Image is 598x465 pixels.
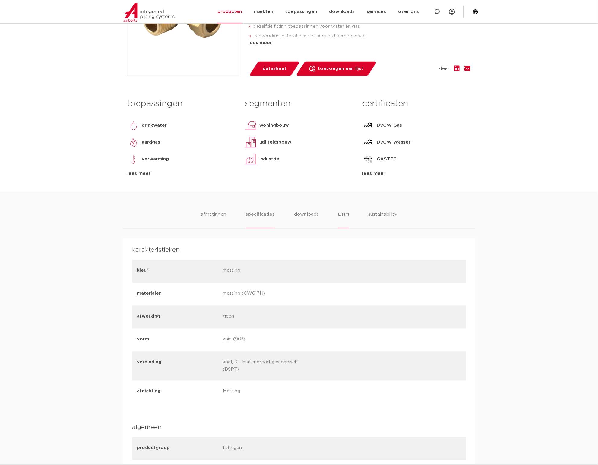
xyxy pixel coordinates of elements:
img: verwarming [128,153,140,165]
p: materialen [137,290,218,297]
img: drinkwater [128,119,140,131]
p: productgroep [137,444,218,452]
p: vorm [137,336,218,343]
p: GASTEC [377,156,397,163]
h3: toepassingen [128,98,236,110]
p: messing [223,267,304,276]
p: verwarming [142,156,169,163]
p: Messing [223,388,304,396]
p: afwerking [137,313,218,320]
p: geen [223,313,304,321]
h3: segmenten [245,98,353,110]
p: woningbouw [259,122,289,129]
p: industrie [259,156,280,163]
div: lees meer [362,170,470,177]
li: eenvoudige installatie met standaard gereedschap [254,31,471,41]
img: DVGW Wasser [362,136,374,148]
li: downloads [294,211,319,228]
p: DVGW Gas [377,122,402,129]
img: GASTEC [362,153,374,165]
span: toevoegen aan lijst [318,64,363,74]
p: knie (90º) [223,336,304,344]
p: kleur [137,267,218,274]
p: drinkwater [142,122,167,129]
p: messing (CW617N) [223,290,304,299]
li: specificaties [246,211,275,228]
p: fittingen [223,444,304,453]
img: aardgas [128,136,140,148]
p: verbinding [137,359,218,372]
img: DVGW Gas [362,119,374,131]
li: afmetingen [201,211,226,228]
a: datasheet [249,62,300,76]
p: aardgas [142,139,160,146]
h4: karakteristieken [132,245,466,255]
h3: certificaten [362,98,470,110]
p: knel, R - buitendraad gas conisch (BSPT) [223,359,304,373]
img: utiliteitsbouw [245,136,257,148]
span: datasheet [263,64,286,74]
p: utiliteitsbouw [259,139,292,146]
p: DVGW Wasser [377,139,410,146]
li: sustainability [368,211,397,228]
img: industrie [245,153,257,165]
p: afdichting [137,388,218,395]
img: woningbouw [245,119,257,131]
span: deel: [439,65,450,72]
div: lees meer [128,170,236,177]
div: lees meer [249,39,471,46]
li: ETIM [338,211,349,228]
li: dezelfde fitting toepassingen voor water en gas [254,22,471,31]
h4: algemeen [132,423,466,432]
